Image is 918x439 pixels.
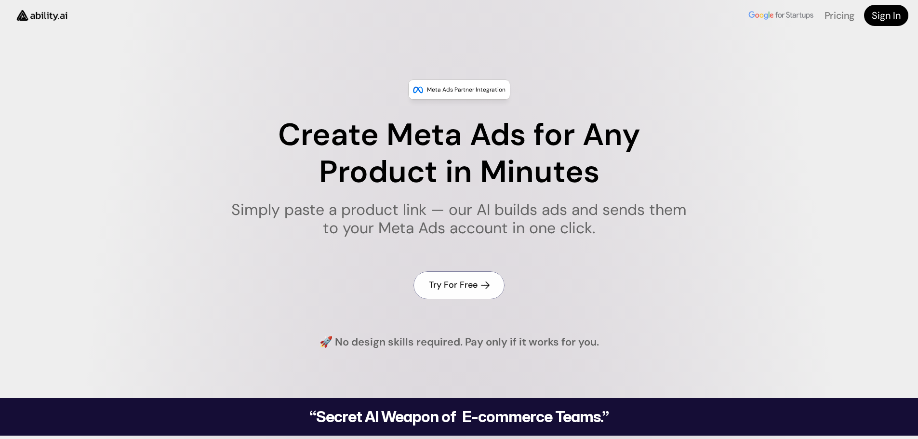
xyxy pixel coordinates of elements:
[825,9,854,22] a: Pricing
[872,9,901,22] h4: Sign In
[429,279,478,291] h4: Try For Free
[864,5,908,26] a: Sign In
[413,271,505,299] a: Try For Free
[319,335,599,350] h4: 🚀 No design skills required. Pay only if it works for you.
[427,85,506,94] p: Meta Ads Partner Integration
[285,409,634,425] h2: “Secret AI Weapon of E-commerce Teams.”
[225,117,693,191] h1: Create Meta Ads for Any Product in Minutes
[225,200,693,238] h1: Simply paste a product link — our AI builds ads and sends them to your Meta Ads account in one cl...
